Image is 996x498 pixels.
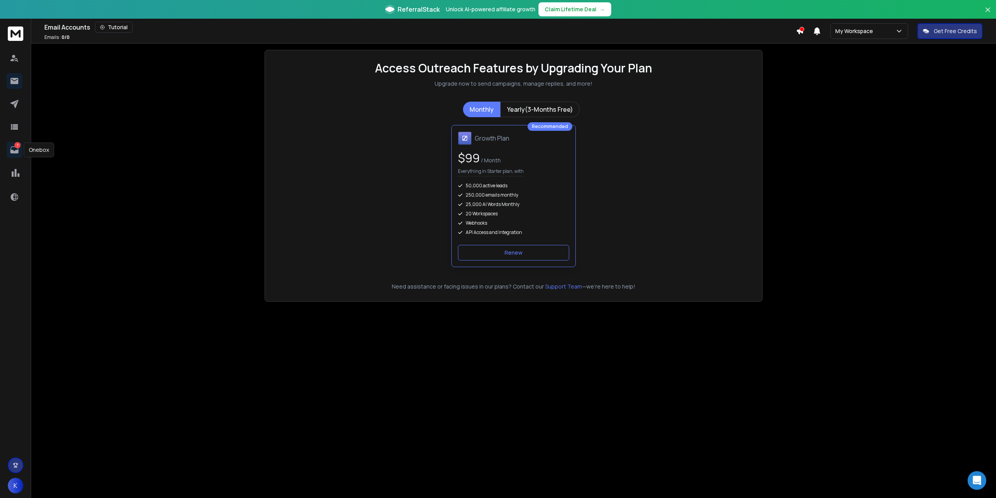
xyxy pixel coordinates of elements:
button: K [8,478,23,493]
div: 50,000 active leads [458,183,569,189]
p: Upgrade now to send campaigns, manage replies, and more! [435,80,593,88]
span: 0 / 0 [61,34,70,40]
h1: Growth Plan [475,134,509,143]
p: My Workspace [835,27,876,35]
span: $ 99 [458,150,480,166]
img: Growth Plan icon [458,132,472,145]
button: Renew [458,245,569,260]
p: Get Free Credits [934,27,977,35]
div: Recommended [528,122,572,131]
p: Emails : [44,34,70,40]
p: Unlock AI-powered affiliate growth [446,5,535,13]
button: Tutorial [95,22,133,33]
p: Everything in Starter plan, with [458,168,524,176]
button: Close banner [983,5,993,23]
button: Support Team [545,283,582,290]
h1: Access Outreach Features by Upgrading Your Plan [375,61,652,75]
button: Get Free Credits [917,23,982,39]
a: 7 [7,142,22,158]
span: → [600,5,605,13]
span: ReferralStack [398,5,440,14]
p: 7 [14,142,21,148]
div: Email Accounts [44,22,796,33]
div: Onebox [24,143,54,157]
div: Webhooks [458,220,569,226]
button: Monthly [463,102,500,117]
p: Need assistance or facing issues in our plans? Contact our —we're here to help! [276,283,751,290]
div: 25,000 AI Words Monthly [458,201,569,208]
span: / Month [480,157,501,164]
div: 250,000 emails monthly [458,192,569,198]
button: Yearly(3-Months Free) [500,102,580,117]
button: Claim Lifetime Deal→ [538,2,611,16]
div: Open Intercom Messenger [968,471,986,490]
div: API Access and Integration [458,229,569,236]
div: 20 Workspaces [458,211,569,217]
